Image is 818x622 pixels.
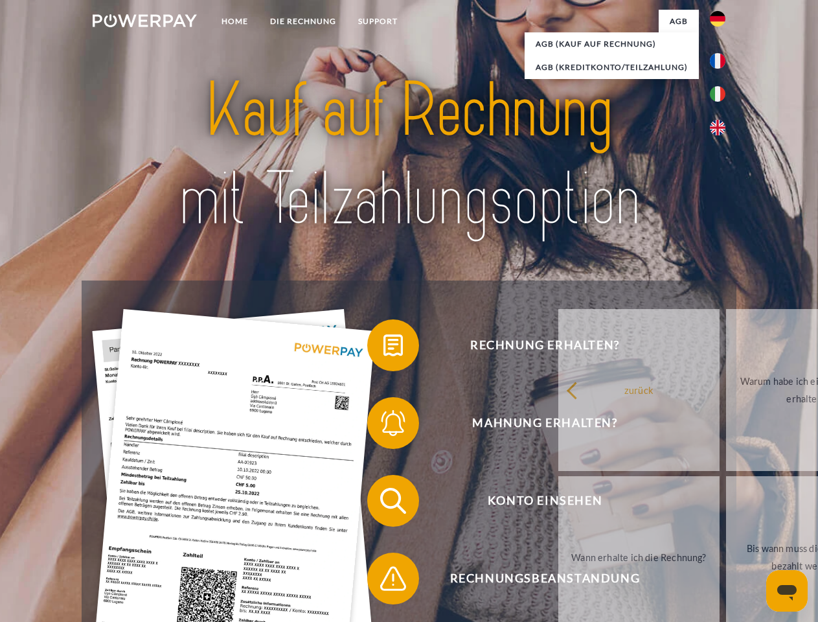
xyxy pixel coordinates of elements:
[347,10,409,33] a: SUPPORT
[259,10,347,33] a: DIE RECHNUNG
[659,10,699,33] a: agb
[124,62,694,248] img: title-powerpay_de.svg
[710,86,725,102] img: it
[525,56,699,79] a: AGB (Kreditkonto/Teilzahlung)
[766,570,808,612] iframe: Schaltfläche zum Öffnen des Messaging-Fensters
[377,329,409,362] img: qb_bill.svg
[93,14,197,27] img: logo-powerpay-white.svg
[367,475,704,527] button: Konto einsehen
[566,381,712,398] div: zurück
[710,11,725,27] img: de
[566,548,712,566] div: Wann erhalte ich die Rechnung?
[377,407,409,439] img: qb_bell.svg
[367,397,704,449] button: Mahnung erhalten?
[210,10,259,33] a: Home
[367,553,704,605] button: Rechnungsbeanstandung
[710,120,725,135] img: en
[367,319,704,371] button: Rechnung erhalten?
[710,53,725,69] img: fr
[377,562,409,595] img: qb_warning.svg
[377,485,409,517] img: qb_search.svg
[525,32,699,56] a: AGB (Kauf auf Rechnung)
